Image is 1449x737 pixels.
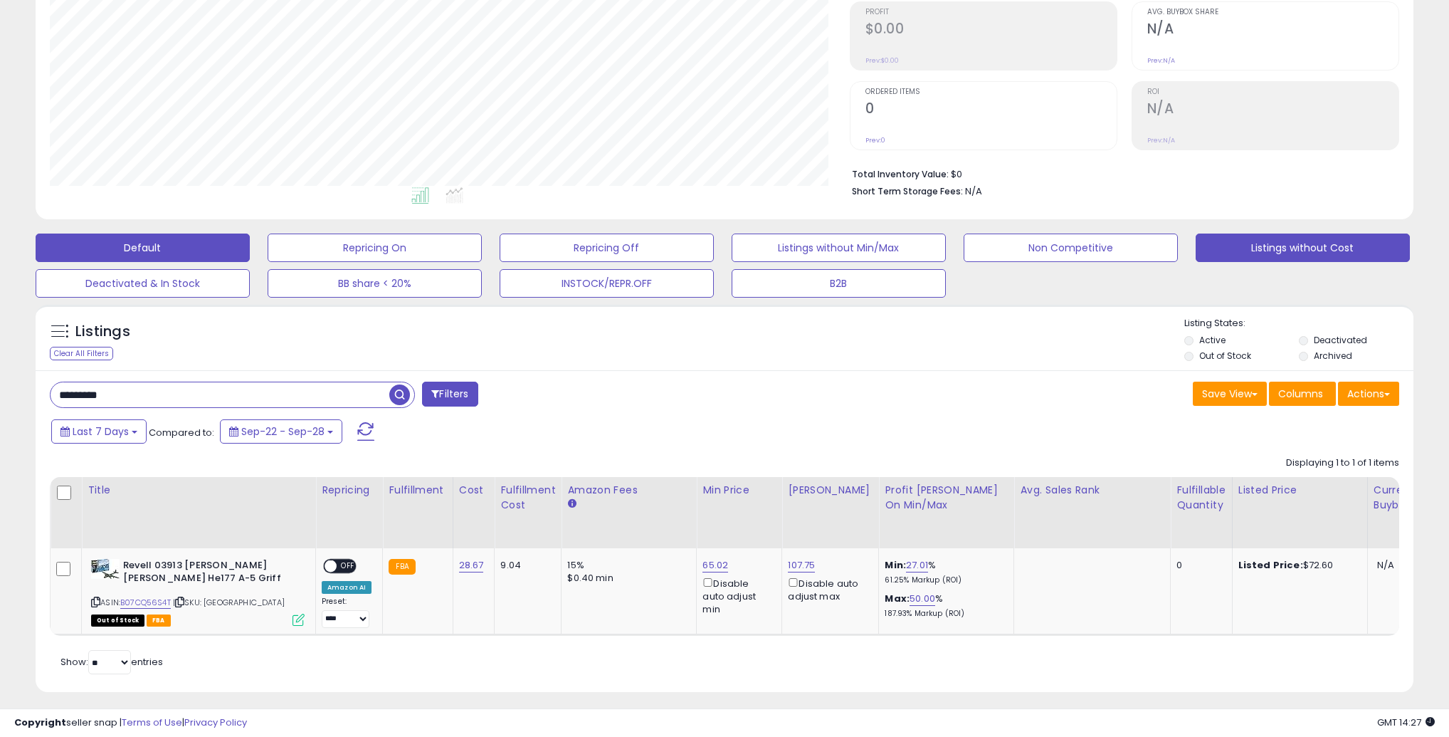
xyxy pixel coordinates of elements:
button: Sep-22 - Sep-28 [220,419,342,444]
button: Non Competitive [964,234,1178,262]
b: Short Term Storage Fees: [852,185,963,197]
a: 107.75 [788,558,815,573]
div: Repricing [322,483,376,498]
button: Listings without Min/Max [732,234,946,262]
button: INSTOCK/REPR.OFF [500,269,714,298]
button: Deactivated & In Stock [36,269,250,298]
label: Out of Stock [1199,350,1251,362]
div: % [885,559,1003,585]
span: N/A [1377,558,1394,572]
div: Disable auto adjust min [702,575,771,617]
div: Listed Price [1238,483,1361,498]
th: The percentage added to the cost of goods (COGS) that forms the calculator for Min & Max prices. [879,477,1014,548]
p: Listing States: [1184,317,1413,330]
button: BB share < 20% [268,269,482,298]
div: Amazon AI [322,581,372,594]
div: Avg. Sales Rank [1020,483,1164,498]
a: B07CQ56S4T [120,597,171,609]
h2: N/A [1147,21,1398,40]
button: Last 7 Days [51,419,147,444]
div: Title [88,483,310,498]
button: Default [36,234,250,262]
b: Min: [885,558,906,572]
b: Total Inventory Value: [852,168,949,180]
span: Profit [865,9,1117,16]
button: Repricing On [268,234,482,262]
div: seller snap | | [14,716,247,730]
p: 187.93% Markup (ROI) [885,609,1003,619]
button: Actions [1338,382,1399,406]
span: Ordered Items [865,88,1117,96]
a: 65.02 [702,558,728,573]
div: % [885,592,1003,619]
div: [PERSON_NAME] [788,483,873,498]
span: Compared to: [149,426,214,439]
button: Columns [1269,382,1336,406]
div: 0 [1176,559,1221,572]
span: Sep-22 - Sep-28 [241,424,325,439]
div: Preset: [322,597,372,629]
a: 28.67 [459,558,484,573]
div: 15% [567,559,685,572]
div: Cost [459,483,489,498]
small: Prev: $0.00 [865,56,899,65]
button: Listings without Cost [1196,234,1410,262]
label: Deactivated [1314,334,1367,346]
div: Min Price [702,483,776,498]
div: $72.60 [1238,559,1356,572]
li: $0 [852,164,1389,182]
div: Profit [PERSON_NAME] on Min/Max [885,483,1008,513]
h2: $0.00 [865,21,1117,40]
a: Terms of Use [122,716,182,729]
div: ASIN: [91,559,305,625]
h2: 0 [865,100,1117,120]
div: $0.40 min [567,572,685,585]
b: Revell 03913 [PERSON_NAME] [PERSON_NAME] He177 A-5 Griff [123,559,296,589]
b: Listed Price: [1238,558,1303,572]
div: Fulfillable Quantity [1176,483,1226,513]
div: Current Buybox Price [1374,483,1447,513]
img: 41UNAcCZLfL._SL40_.jpg [91,559,120,579]
button: B2B [732,269,946,298]
div: 9.04 [500,559,550,572]
button: Filters [422,382,478,407]
div: Clear All Filters [50,347,113,360]
span: Last 7 Days [73,424,129,439]
small: FBA [389,559,415,575]
button: Save View [1193,382,1267,406]
label: Active [1199,334,1226,346]
small: Prev: N/A [1147,56,1175,65]
div: Amazon Fees [567,483,690,498]
span: Columns [1278,387,1323,401]
span: FBA [147,615,171,627]
a: 50.00 [910,592,935,606]
div: Disable auto adjust max [788,575,868,603]
small: Prev: 0 [865,136,885,145]
span: Show: entries [60,655,163,669]
span: N/A [965,184,982,198]
span: All listings that are currently out of stock and unavailable for purchase on Amazon [91,615,144,627]
div: Displaying 1 to 1 of 1 items [1286,456,1399,470]
button: Repricing Off [500,234,714,262]
label: Archived [1314,350,1352,362]
div: Fulfillment Cost [500,483,555,513]
a: Privacy Policy [184,716,247,729]
span: 2025-10-6 14:27 GMT [1377,716,1435,729]
small: Amazon Fees. [567,498,576,511]
span: | SKU: [GEOGRAPHIC_DATA] [173,597,285,608]
a: 27.01 [906,558,928,573]
b: Max: [885,592,910,605]
small: Prev: N/A [1147,136,1175,145]
span: Avg. Buybox Share [1147,9,1398,16]
span: OFF [337,560,359,572]
p: 61.25% Markup (ROI) [885,575,1003,585]
strong: Copyright [14,716,66,729]
span: ROI [1147,88,1398,96]
div: Fulfillment [389,483,446,498]
h2: N/A [1147,100,1398,120]
h5: Listings [75,322,130,342]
